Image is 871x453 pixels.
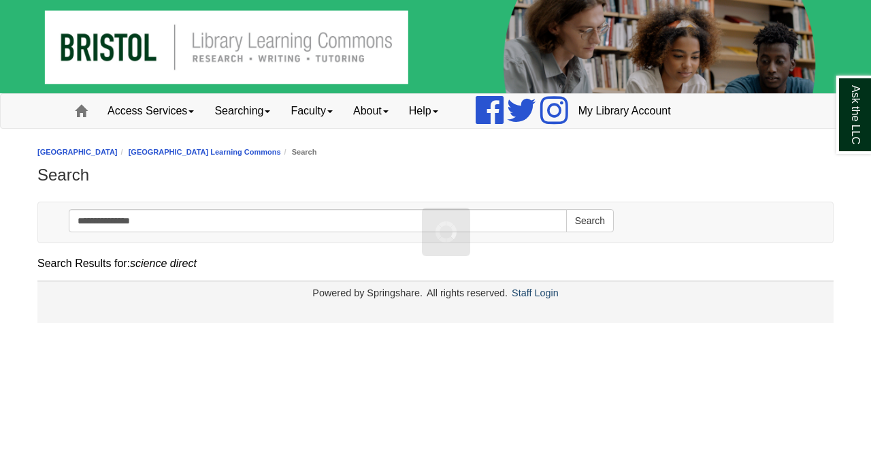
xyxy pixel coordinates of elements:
a: About [343,94,399,128]
div: All rights reserved. [425,287,510,298]
a: Help [399,94,448,128]
button: Search [566,209,614,232]
a: [GEOGRAPHIC_DATA] Learning Commons [129,148,281,156]
a: Staff Login [512,287,559,298]
em: science direct [130,257,197,269]
h1: Search [37,166,834,185]
img: Working... [435,221,457,243]
a: My Library Account [568,94,681,128]
a: Access Services [97,94,204,128]
div: Powered by Springshare. [310,287,425,298]
div: Search Results for: [37,254,834,273]
a: [GEOGRAPHIC_DATA] [37,148,118,156]
a: Searching [204,94,280,128]
nav: breadcrumb [37,146,834,159]
li: Search [281,146,317,159]
a: Faculty [280,94,343,128]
